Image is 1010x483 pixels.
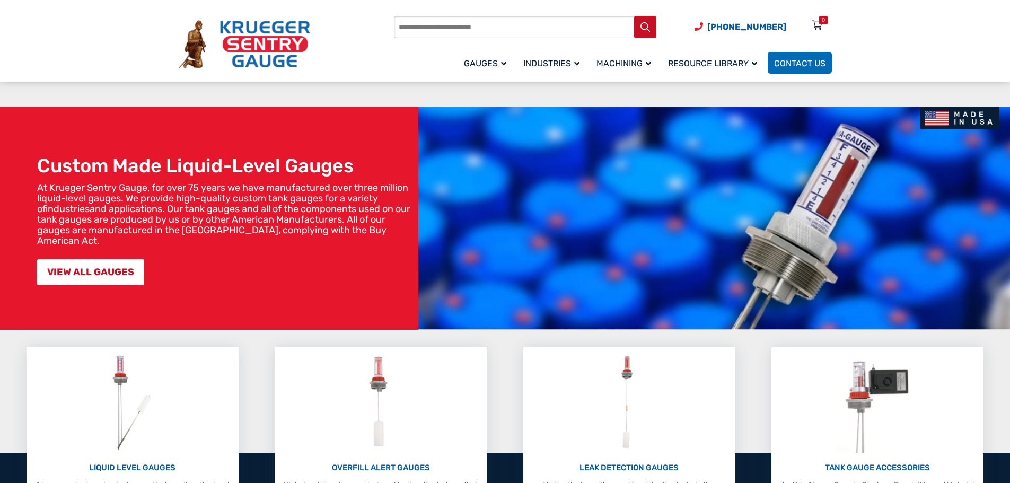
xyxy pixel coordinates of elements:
a: VIEW ALL GAUGES [37,259,144,285]
span: Contact Us [774,58,825,68]
a: Gauges [458,50,517,75]
img: Krueger Sentry Gauge [179,20,310,69]
p: TANK GAUGE ACCESSORIES [777,462,978,474]
img: Liquid Level Gauges [104,352,160,453]
span: Resource Library [668,58,757,68]
div: 0 [822,16,825,24]
a: industries [48,203,90,215]
img: Tank Gauge Accessories [835,352,920,453]
img: bg_hero_bannerksentry [418,107,1010,330]
h1: Custom Made Liquid-Level Gauges [37,154,413,177]
p: At Krueger Sentry Gauge, for over 75 years we have manufactured over three million liquid-level g... [37,182,413,246]
p: LIQUID LEVEL GAUGES [32,462,233,474]
span: Gauges [464,58,506,68]
img: Leak Detection Gauges [608,352,650,453]
img: Overfill Alert Gauges [357,352,405,453]
a: Contact Us [768,52,832,74]
p: LEAK DETECTION GAUGES [529,462,730,474]
a: Resource Library [662,50,768,75]
a: Industries [517,50,590,75]
a: Machining [590,50,662,75]
span: Machining [596,58,651,68]
p: OVERFILL ALERT GAUGES [280,462,481,474]
span: [PHONE_NUMBER] [707,22,786,32]
a: Phone Number (920) 434-8860 [695,20,786,33]
span: Industries [523,58,579,68]
img: Made In USA [920,107,999,129]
